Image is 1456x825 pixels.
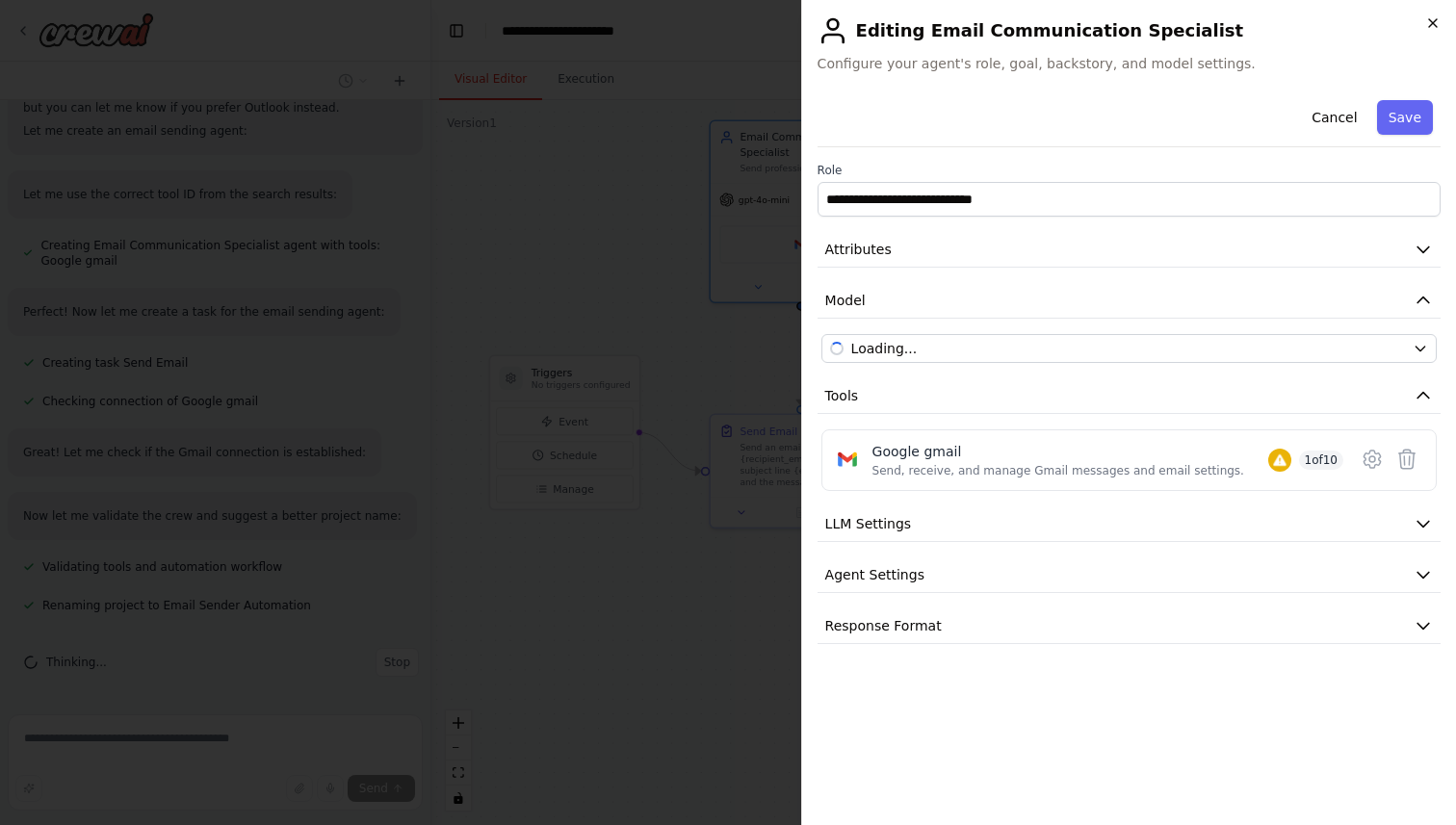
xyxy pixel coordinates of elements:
[872,463,1244,478] div: Send, receive, and manage Gmail messages and email settings.
[1299,451,1344,470] span: 1 of 10
[825,240,892,259] span: Attributes
[825,565,924,584] span: Agent Settings
[818,232,1441,268] button: Attributes
[1377,100,1433,135] button: Save
[1355,442,1390,477] button: Configure tool
[821,334,1437,363] button: Loading...
[825,514,912,533] span: LLM Settings
[1390,442,1424,477] button: Delete tool
[825,616,942,635] span: Response Format
[834,446,861,473] img: Google gmail
[818,378,1441,414] button: Tools
[818,163,1441,178] label: Role
[818,506,1441,542] button: LLM Settings
[818,54,1441,73] span: Configure your agent's role, goal, backstory, and model settings.
[872,442,1244,461] div: Google gmail
[825,386,859,405] span: Tools
[818,557,1441,593] button: Agent Settings
[818,608,1441,644] button: Response Format
[851,339,918,358] span: openai/gpt-4o-mini
[825,291,866,310] span: Model
[818,283,1441,319] button: Model
[818,15,1441,46] h2: Editing Email Communication Specialist
[1300,100,1368,135] button: Cancel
